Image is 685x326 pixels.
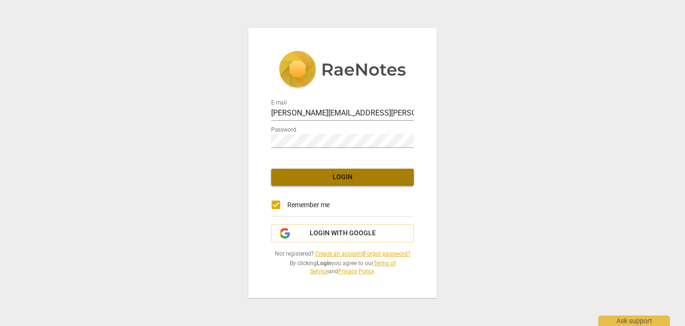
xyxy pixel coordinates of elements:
[271,100,287,106] label: E-mail
[271,127,296,133] label: Password
[271,224,414,242] button: Login with Google
[271,169,414,186] button: Login
[317,260,332,267] b: Login
[598,316,670,326] div: Ask support
[338,268,374,275] a: Privacy Policy
[310,260,396,275] a: Terms of Service
[271,259,414,275] span: By clicking you agree to our and .
[279,51,406,90] img: 5ac2273c67554f335776073100b6d88f.svg
[287,200,330,210] span: Remember me
[279,173,406,182] span: Login
[310,229,376,238] span: Login with Google
[315,250,362,257] a: Create an account
[364,250,411,257] a: Forgot password?
[271,250,414,258] span: Not registered? |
